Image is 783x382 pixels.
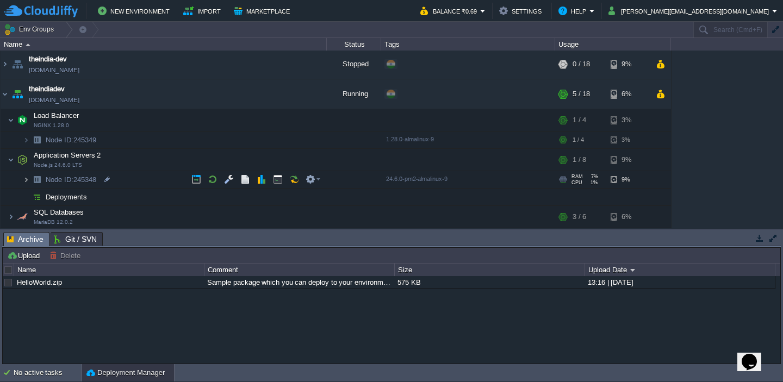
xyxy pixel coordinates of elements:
span: NGINX 1.28.0 [34,122,69,129]
img: AMDAwAAAACH5BAEAAAAALAAAAAABAAEAAAICRAEAOw== [26,43,30,46]
img: AMDAwAAAACH5BAEAAAAALAAAAAABAAEAAAICRAEAOw== [10,79,25,109]
span: SQL Databases [33,208,85,217]
img: AMDAwAAAACH5BAEAAAAALAAAAAABAAEAAAICRAEAOw== [29,131,45,148]
img: AMDAwAAAACH5BAEAAAAALAAAAAABAAEAAAICRAEAOw== [8,206,14,228]
span: Node ID: [46,176,73,184]
div: 9% [611,49,646,79]
button: Settings [499,4,545,17]
span: Archive [7,233,43,246]
button: Deployment Manager [86,367,165,378]
img: AMDAwAAAACH5BAEAAAAALAAAAAABAAEAAAICRAEAOw== [1,49,9,79]
div: 9% [611,171,646,188]
img: AMDAwAAAACH5BAEAAAAALAAAAAABAAEAAAICRAEAOw== [29,189,45,205]
div: 3 / 6 [573,206,586,228]
a: theindiadev [29,84,65,95]
img: CloudJiffy [4,4,78,18]
button: Marketplace [234,4,293,17]
span: Load Balancer [33,111,80,120]
span: Node ID: [46,136,73,144]
span: CPU [571,180,582,185]
div: 5 / 18 [573,79,590,109]
div: Size [395,264,585,276]
div: Tags [382,38,555,51]
div: 9% [611,149,646,171]
img: AMDAwAAAACH5BAEAAAAALAAAAAABAAEAAAICRAEAOw== [23,131,29,148]
a: Deployments [45,192,89,202]
button: Help [558,4,589,17]
span: Git / SVN [54,233,97,246]
span: 1% [587,180,598,185]
div: 6% [611,206,646,228]
div: No active tasks [14,364,82,381]
a: HelloWorld.zip [17,278,62,286]
div: Name [1,38,326,51]
img: AMDAwAAAACH5BAEAAAAALAAAAAABAAEAAAICRAEAOw== [8,149,14,171]
span: 7% [587,174,598,179]
span: 245349 [45,135,98,145]
div: 1 / 4 [573,131,584,148]
img: AMDAwAAAACH5BAEAAAAALAAAAAABAAEAAAICRAEAOw== [15,149,30,171]
span: 245348 [45,175,98,184]
button: Delete [49,251,84,260]
div: Comment [205,264,394,276]
div: Usage [556,38,670,51]
a: SQL DatabasesMariaDB 12.0.2 [33,208,85,216]
div: 13:16 | [DATE] [585,276,774,289]
iframe: chat widget [737,339,772,371]
a: [DOMAIN_NAME] [29,95,79,105]
div: 3% [611,109,646,131]
div: Sample package which you can deploy to your environment. Feel free to delete and upload a package... [204,276,394,289]
button: Balance ₹0.69 [420,4,480,17]
div: 3% [611,131,646,148]
div: Upload Date [586,264,775,276]
button: Env Groups [4,22,58,37]
img: AMDAwAAAACH5BAEAAAAALAAAAAABAAEAAAICRAEAOw== [23,189,29,205]
div: Stopped [327,49,381,79]
div: Name [15,264,204,276]
span: MariaDB 12.0.2 [34,219,73,226]
span: Node.js 24.6.0 LTS [34,162,82,168]
button: New Environment [98,4,173,17]
a: Load BalancerNGINX 1.28.0 [33,111,80,120]
a: [DOMAIN_NAME] [29,65,79,76]
button: Upload [7,251,43,260]
button: [PERSON_NAME][EMAIL_ADDRESS][DOMAIN_NAME] [608,4,772,17]
div: 1 / 8 [573,149,586,171]
span: RAM [571,174,583,179]
span: Application Servers 2 [33,151,102,160]
div: Status [327,38,381,51]
a: Node ID:245348 [45,175,98,184]
a: Application Servers 2Node.js 24.6.0 LTS [33,151,102,159]
span: 1.28.0-almalinux-9 [386,136,434,142]
button: Import [183,4,224,17]
img: AMDAwAAAACH5BAEAAAAALAAAAAABAAEAAAICRAEAOw== [15,206,30,228]
img: AMDAwAAAACH5BAEAAAAALAAAAAABAAEAAAICRAEAOw== [8,109,14,131]
img: AMDAwAAAACH5BAEAAAAALAAAAAABAAEAAAICRAEAOw== [23,171,29,188]
div: 1 / 4 [573,109,586,131]
div: 0 / 18 [573,49,590,79]
img: AMDAwAAAACH5BAEAAAAALAAAAAABAAEAAAICRAEAOw== [1,79,9,109]
a: theindia-dev [29,54,67,65]
div: Running [327,79,381,109]
img: AMDAwAAAACH5BAEAAAAALAAAAAABAAEAAAICRAEAOw== [10,49,25,79]
div: 6% [611,79,646,109]
img: AMDAwAAAACH5BAEAAAAALAAAAAABAAEAAAICRAEAOw== [15,109,30,131]
span: 24.6.0-pm2-almalinux-9 [386,176,448,182]
img: AMDAwAAAACH5BAEAAAAALAAAAAABAAEAAAICRAEAOw== [29,171,45,188]
a: Node ID:245349 [45,135,98,145]
div: 575 KB [395,276,584,289]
